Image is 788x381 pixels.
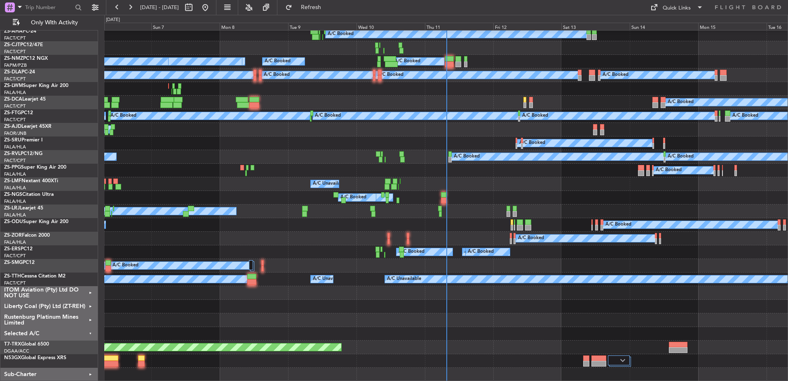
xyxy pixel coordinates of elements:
a: ZS-NGSCitation Ultra [4,192,54,197]
input: Trip Number [25,1,73,14]
a: ZS-TTHCessna Citation M2 [4,274,66,279]
div: A/C Booked [328,28,354,40]
div: A/C Booked [394,55,420,68]
div: A/C Booked [110,110,136,122]
a: FALA/HLA [4,144,26,150]
span: ZS-LWM [4,83,23,88]
span: ZS-DLA [4,70,21,75]
a: FACT/CPT [4,280,26,286]
div: Sat 6 [83,23,151,30]
a: FACT/CPT [4,76,26,82]
div: A/C Booked [454,151,480,163]
a: FALA/HLA [4,212,26,218]
a: T7-TRXGlobal 6500 [4,342,49,347]
div: A/C Booked [378,69,403,81]
a: ZS-LMFNextant 400XTi [4,179,58,183]
div: [DATE] [106,16,120,24]
div: Wed 10 [356,23,425,30]
div: A/C Booked [519,137,545,149]
span: ZS-SRU [4,138,21,143]
button: Refresh [281,1,331,14]
div: A/C Booked [522,110,548,122]
div: Sun 7 [151,23,220,30]
div: A/C Booked [656,164,682,176]
a: FAOR/JNB [4,130,26,136]
a: ZS-ERSPC12 [4,247,33,252]
span: ZS-TTH [4,274,21,279]
div: Fri 12 [493,23,562,30]
span: ZS-ERS [4,247,21,252]
a: ZS-NMZPC12 NGX [4,56,48,61]
div: A/C Booked [605,219,631,231]
div: Mon 15 [698,23,767,30]
span: T7-TRX [4,342,21,347]
div: A/C Booked [113,259,138,272]
div: A/C Booked [464,246,490,258]
div: Sat 13 [561,23,630,30]
span: ZS-AHA [4,29,23,34]
div: A/C Booked [265,55,291,68]
button: Only With Activity [9,16,89,29]
a: ZS-FTGPC12 [4,111,33,115]
a: FALA/HLA [4,198,26,205]
a: FACT/CPT [4,49,26,55]
span: ZS-CJT [4,42,20,47]
a: ZS-ZORFalcon 2000 [4,233,50,238]
a: FACT/CPT [4,117,26,123]
a: FACT/CPT [4,253,26,259]
div: A/C Booked [668,96,694,108]
a: N53GXGlobal Express XRS [4,355,66,360]
div: Thu 11 [425,23,493,30]
span: Only With Activity [21,20,87,26]
span: ZS-SMG [4,260,23,265]
span: ZS-LRJ [4,206,20,211]
a: FALA/HLA [4,89,26,96]
a: FACT/CPT [4,35,26,41]
a: FALA/HLA [4,171,26,177]
div: Sun 14 [630,23,698,30]
button: Quick Links [646,1,707,14]
div: A/C Booked [399,246,424,258]
span: ZS-RVL [4,151,21,156]
a: FALA/HLA [4,185,26,191]
div: A/C Booked [518,232,544,245]
span: ZS-PPG [4,165,21,170]
span: ZS-DCA [4,97,22,102]
img: arrow-gray.svg [620,359,625,362]
span: N53GX [4,355,21,360]
div: A/C Booked [603,69,629,81]
a: ZS-LWMSuper King Air 200 [4,83,68,88]
a: ZS-AJDLearjet 45XR [4,124,52,129]
div: A/C Unavailable [313,273,347,285]
span: Refresh [294,5,328,10]
a: ZS-DCALearjet 45 [4,97,46,102]
div: A/C Booked [468,246,494,258]
a: ZS-CJTPC12/47E [4,42,43,47]
span: [DATE] - [DATE] [140,4,179,11]
div: Mon 8 [220,23,288,30]
a: FACT/CPT [4,103,26,109]
a: ZS-SMGPC12 [4,260,35,265]
span: ZS-NGS [4,192,22,197]
a: ZS-AHAPC-24 [4,29,36,34]
div: A/C Booked [315,110,341,122]
a: ZS-SRUPremier I [4,138,42,143]
span: ZS-NMZ [4,56,23,61]
span: ZS-FTG [4,111,21,115]
a: ZS-DLAPC-24 [4,70,35,75]
div: A/C Booked [668,151,694,163]
span: ZS-LMF [4,179,21,183]
div: A/C Booked [264,69,290,81]
span: ZS-ZOR [4,233,22,238]
a: FAPM/PZB [4,62,27,68]
a: ZS-ODUSuper King Air 200 [4,219,68,224]
div: A/C Unavailable [387,273,421,285]
a: FALA/HLA [4,239,26,245]
div: A/C Booked [340,191,366,204]
div: Tue 9 [288,23,356,30]
span: ZS-ODU [4,219,23,224]
a: ZS-LRJLearjet 45 [4,206,43,211]
a: FACT/CPT [4,158,26,164]
a: ZS-RVLPC12/NG [4,151,42,156]
div: Quick Links [663,4,691,12]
